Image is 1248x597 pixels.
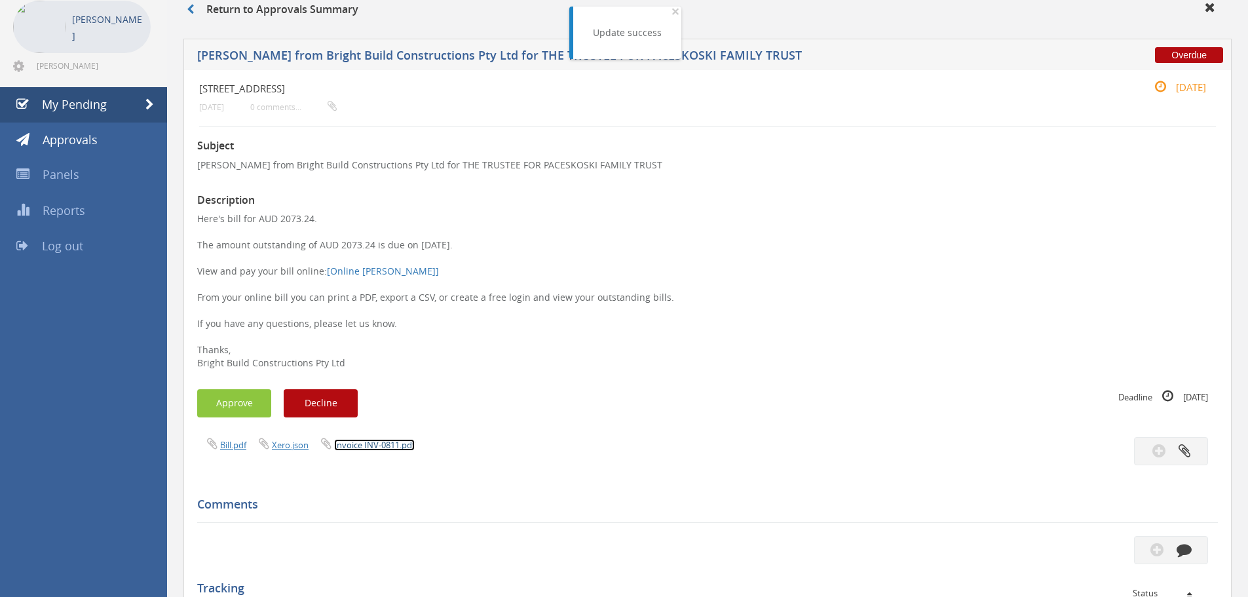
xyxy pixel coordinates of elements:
a: Xero.json [272,439,309,451]
button: Approve [197,389,271,417]
h3: Subject [197,140,1218,152]
a: Bill.pdf [220,439,246,451]
small: [DATE] [199,102,224,112]
span: Approvals [43,132,98,147]
p: [PERSON_NAME] from Bright Build Constructions Pty Ltd for THE TRUSTEE FOR PACESKOSKI FAMILY TRUST [197,159,1218,172]
h3: Return to Approvals Summary [187,4,358,16]
div: Update success [593,26,662,39]
h5: Comments [197,498,1208,511]
span: Reports [43,202,85,218]
p: [PERSON_NAME] [72,11,144,44]
small: 0 comments... [250,102,337,112]
span: Overdue [1155,47,1223,63]
span: Panels [43,166,79,182]
p: Here's bill for AUD 2073.24. The amount outstanding of AUD 2073.24 is due on [DATE]. View and pay... [197,212,1218,370]
span: × [671,2,679,20]
h3: Description [197,195,1218,206]
h5: [PERSON_NAME] from Bright Build Constructions Pty Ltd for THE TRUSTEE FOR PACESKOSKI FAMILY TRUST [197,49,914,66]
span: Log out [42,238,83,254]
span: My Pending [42,96,107,112]
small: Deadline [DATE] [1118,389,1208,404]
small: [DATE] [1141,80,1206,94]
button: Decline [284,389,358,417]
a: Invoice INV-0811.pdf [334,439,415,451]
span: [PERSON_NAME][EMAIL_ADDRESS][DOMAIN_NAME] [37,60,148,71]
h4: [STREET_ADDRESS] [199,83,1046,94]
h5: Tracking [197,582,1208,595]
a: [Online [PERSON_NAME]] [327,265,439,277]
